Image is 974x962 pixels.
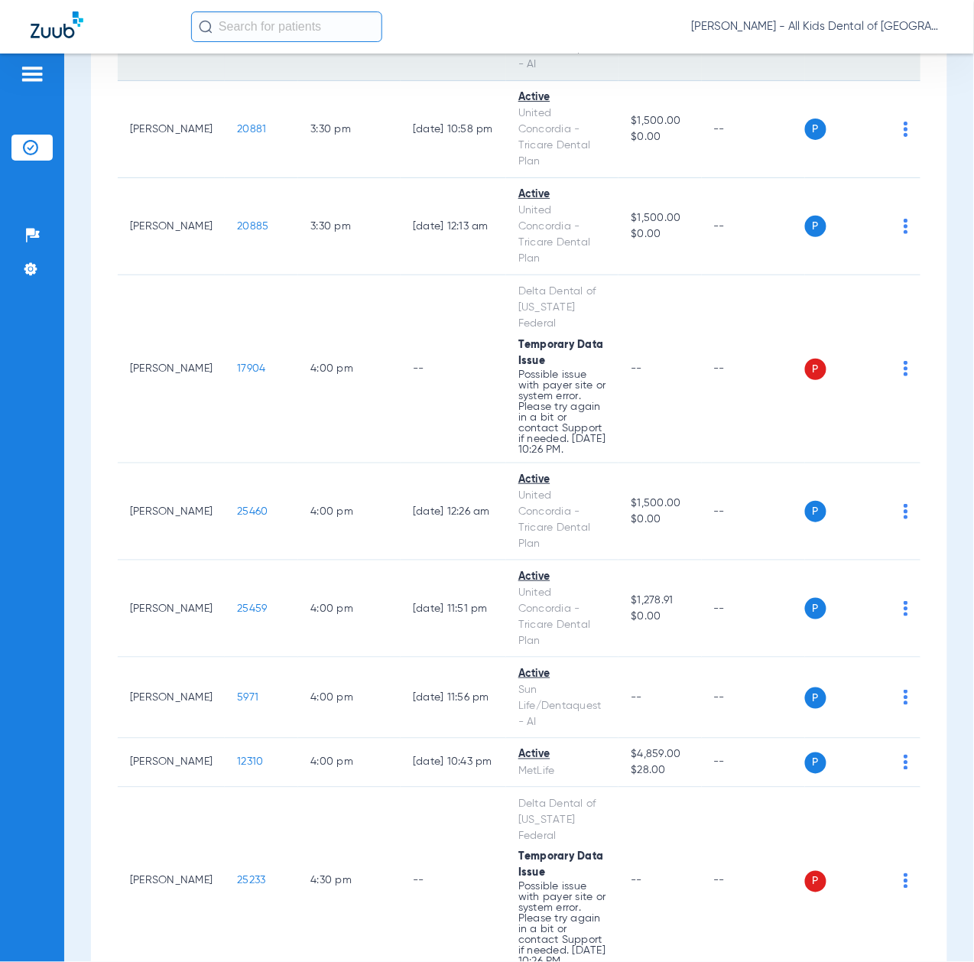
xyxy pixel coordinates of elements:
span: $1,278.91 [631,593,689,609]
div: MetLife [518,763,606,779]
span: 25459 [237,603,267,614]
span: P [805,687,826,709]
td: [DATE] 12:13 AM [401,178,506,275]
td: -- [702,561,805,658]
span: P [805,119,826,140]
td: 4:00 PM [298,658,401,739]
td: 4:00 PM [298,739,401,788]
iframe: Chat Widget [898,889,974,962]
span: Temporary Data Issue [518,340,604,366]
td: [DATE] 12:26 AM [401,463,506,561]
td: 4:00 PM [298,561,401,658]
div: Active [518,187,606,203]
span: $0.00 [631,226,689,242]
span: P [805,501,826,522]
img: group-dot-blue.svg [904,219,908,234]
td: [PERSON_NAME] [118,739,225,788]
span: 20885 [237,221,268,232]
td: [PERSON_NAME] [118,561,225,658]
img: group-dot-blue.svg [904,690,908,705]
span: $0.00 [631,609,689,625]
td: [DATE] 10:58 PM [401,81,506,178]
img: group-dot-blue.svg [904,504,908,519]
div: United Concordia - Tricare Dental Plan [518,203,606,267]
span: 25233 [237,876,265,886]
td: 3:30 PM [298,178,401,275]
td: -- [702,81,805,178]
img: group-dot-blue.svg [904,361,908,376]
td: 3:30 PM [298,81,401,178]
td: 4:00 PM [298,275,401,463]
div: Active [518,569,606,585]
span: 5971 [237,692,258,703]
span: $0.00 [631,512,689,528]
div: Sun Life/Dentaquest - AI [518,682,606,730]
span: $0.00 [631,129,689,145]
td: -- [702,463,805,561]
span: 20881 [237,124,266,135]
span: $28.00 [631,763,689,779]
div: Active [518,747,606,763]
span: $1,500.00 [631,210,689,226]
div: Active [518,666,606,682]
span: -- [631,363,642,374]
td: -- [401,275,506,463]
td: [PERSON_NAME] [118,81,225,178]
div: United Concordia - Tricare Dental Plan [518,488,606,552]
div: Delta Dental of [US_STATE] Federal [518,284,606,332]
td: -- [702,739,805,788]
div: Active [518,472,606,488]
span: [PERSON_NAME] - All Kids Dental of [GEOGRAPHIC_DATA] [691,19,943,34]
span: -- [631,692,642,703]
span: 12310 [237,757,263,768]
span: 25460 [237,506,268,517]
div: Delta Dental of [US_STATE] Federal [518,796,606,844]
span: P [805,871,826,892]
div: United Concordia - Tricare Dental Plan [518,585,606,649]
td: [DATE] 11:56 PM [401,658,506,739]
span: P [805,216,826,237]
span: -- [631,876,642,886]
img: group-dot-blue.svg [904,601,908,616]
img: group-dot-blue.svg [904,755,908,770]
span: P [805,598,826,619]
span: Temporary Data Issue [518,852,604,879]
td: [PERSON_NAME] [118,658,225,739]
img: group-dot-blue.svg [904,873,908,889]
span: $1,500.00 [631,113,689,129]
td: -- [702,178,805,275]
td: [PERSON_NAME] [118,275,225,463]
img: Search Icon [199,20,213,34]
td: [DATE] 10:43 PM [401,739,506,788]
img: Zuub Logo [31,11,83,38]
span: P [805,752,826,774]
div: United Concordia - Tricare Dental Plan [518,106,606,170]
td: -- [702,275,805,463]
span: $4,859.00 [631,747,689,763]
td: [PERSON_NAME] [118,463,225,561]
img: group-dot-blue.svg [904,122,908,137]
p: Possible issue with payer site or system error. Please try again in a bit or contact Support if n... [518,369,606,455]
input: Search for patients [191,11,382,42]
span: P [805,359,826,380]
div: Active [518,89,606,106]
td: [PERSON_NAME] [118,178,225,275]
span: $1,500.00 [631,496,689,512]
img: hamburger-icon [20,65,44,83]
td: [DATE] 11:51 PM [401,561,506,658]
td: 4:00 PM [298,463,401,561]
span: 17904 [237,363,265,374]
td: -- [702,658,805,739]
